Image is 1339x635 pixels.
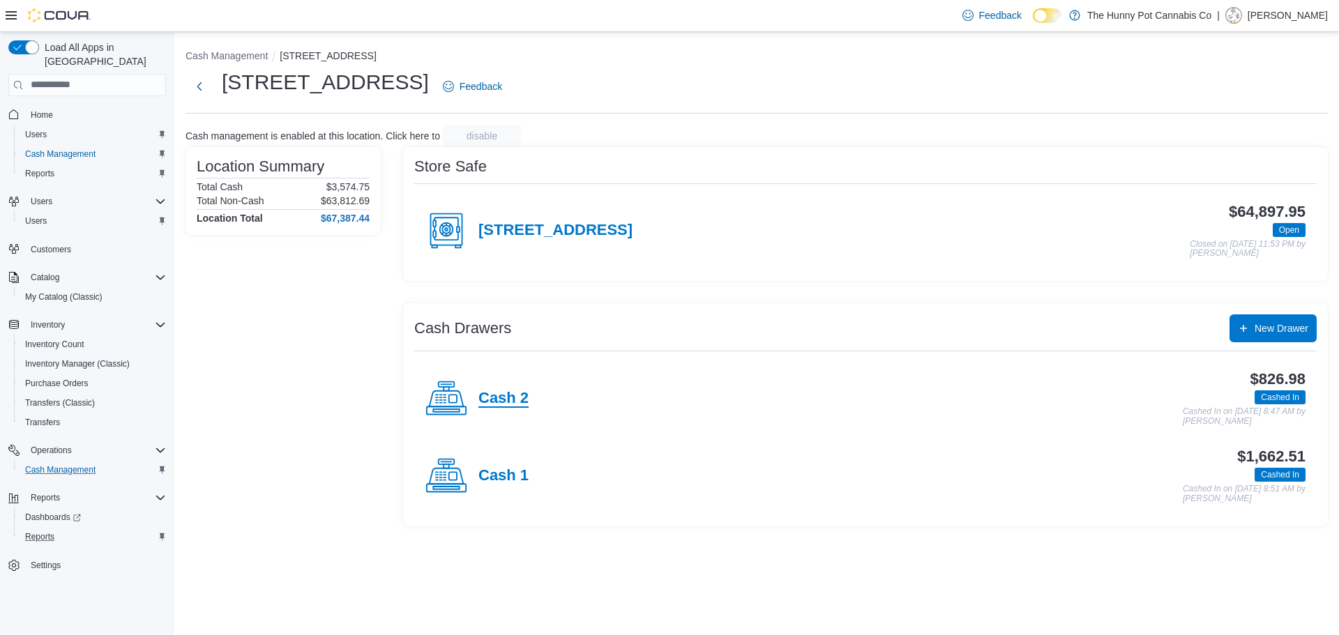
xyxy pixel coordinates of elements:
span: Inventory [25,316,166,333]
span: Cash Management [25,464,96,475]
span: Cashed In [1255,390,1306,404]
input: Dark Mode [1033,8,1062,23]
h3: $64,897.95 [1229,204,1306,220]
span: My Catalog (Classic) [20,289,166,305]
a: Cash Management [20,146,101,162]
button: Operations [3,441,172,460]
span: Inventory Count [25,339,84,350]
button: Cash Management [186,50,268,61]
span: Load All Apps in [GEOGRAPHIC_DATA] [39,40,166,68]
a: Dashboards [20,509,86,526]
span: Inventory Manager (Classic) [25,358,130,369]
h4: Cash 1 [478,467,529,485]
a: Inventory Count [20,336,90,353]
span: Purchase Orders [20,375,166,392]
span: Reports [20,165,166,182]
p: Closed on [DATE] 11:53 PM by [PERSON_NAME] [1190,240,1306,259]
nav: An example of EuiBreadcrumbs [186,49,1328,66]
span: Inventory Count [20,336,166,353]
button: [STREET_ADDRESS] [280,50,376,61]
button: Inventory Count [14,335,172,354]
a: Dashboards [14,507,172,527]
a: Feedback [957,1,1027,29]
span: Open [1273,223,1306,237]
span: Users [31,196,52,207]
h1: [STREET_ADDRESS] [222,68,429,96]
h4: [STREET_ADDRESS] [478,222,633,240]
span: Cashed In [1255,468,1306,482]
button: Users [14,211,172,231]
span: Inventory [31,319,65,330]
button: Purchase Orders [14,374,172,393]
h3: Store Safe [414,158,487,175]
a: Reports [20,165,60,182]
span: My Catalog (Classic) [25,291,103,303]
h3: Cash Drawers [414,320,511,337]
button: Operations [25,442,77,459]
button: My Catalog (Classic) [14,287,172,307]
p: $3,574.75 [326,181,370,192]
p: $63,812.69 [321,195,370,206]
a: Purchase Orders [20,375,94,392]
button: Home [3,105,172,125]
h4: $67,387.44 [321,213,370,224]
button: disable [443,125,521,147]
a: Feedback [437,72,508,100]
span: Reports [20,528,166,545]
button: Reports [3,488,172,507]
span: Cashed In [1261,391,1299,404]
button: Cash Management [14,460,172,480]
img: Cova [28,8,91,22]
button: Settings [3,555,172,575]
span: Cash Management [20,461,166,478]
span: Inventory Manager (Classic) [20,355,166,372]
span: New Drawer [1255,321,1308,335]
span: Users [25,129,47,140]
h4: Location Total [197,213,263,224]
a: Transfers (Classic) [20,395,100,411]
button: Inventory [25,316,70,333]
span: Operations [25,442,166,459]
a: Users [20,213,52,229]
span: Users [25,215,47,227]
a: Home [25,107,59,123]
p: Cash management is enabled at this location. Click here to [186,130,440,141]
span: Reports [25,489,166,506]
p: Cashed In on [DATE] 8:51 AM by [PERSON_NAME] [1183,484,1306,503]
span: Transfers (Classic) [20,395,166,411]
a: My Catalog (Classic) [20,289,108,305]
h3: $826.98 [1250,371,1306,388]
span: Home [25,106,166,123]
p: Cashed In on [DATE] 8:47 AM by [PERSON_NAME] [1183,407,1306,426]
span: Transfers [25,417,60,428]
button: Catalog [3,268,172,287]
span: Customers [25,240,166,258]
span: Users [20,213,166,229]
span: Feedback [979,8,1022,22]
span: Users [25,193,166,210]
span: Users [20,126,166,143]
span: Feedback [460,79,502,93]
h3: $1,662.51 [1237,448,1306,465]
span: Reports [25,168,54,179]
span: Reports [25,531,54,542]
button: Reports [14,164,172,183]
p: | [1217,7,1220,24]
button: Reports [14,527,172,546]
button: Reports [25,489,66,506]
span: Cash Management [25,148,96,160]
span: Settings [25,556,166,574]
span: Settings [31,560,61,571]
span: Open [1279,224,1299,236]
a: Cash Management [20,461,101,478]
button: New Drawer [1230,314,1317,342]
span: Reports [31,492,60,503]
span: Dashboards [25,512,81,523]
button: Catalog [25,269,65,286]
h6: Total Cash [197,181,243,192]
h4: Cash 2 [478,390,529,408]
h3: Location Summary [197,158,324,175]
span: Home [31,109,53,121]
span: Purchase Orders [25,378,89,389]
